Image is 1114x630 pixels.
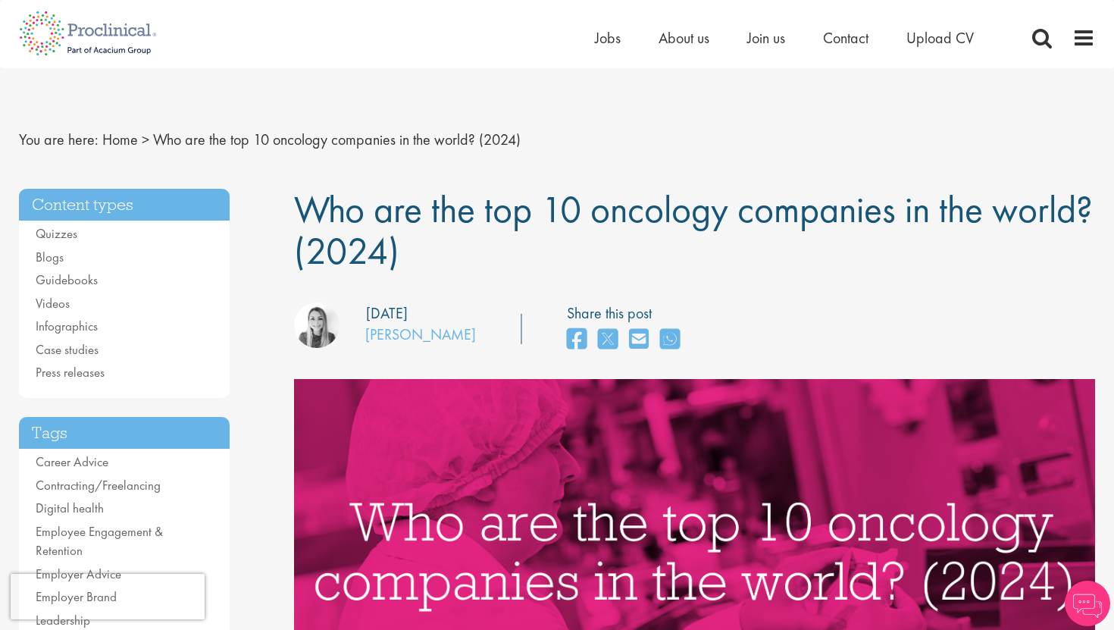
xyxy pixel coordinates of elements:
[36,341,99,358] a: Case studies
[366,302,408,324] div: [DATE]
[36,566,121,582] a: Employer Advice
[36,295,70,312] a: Videos
[36,249,64,265] a: Blogs
[36,318,98,334] a: Infographics
[567,324,587,356] a: share on facebook
[36,364,105,381] a: Press releases
[906,28,974,48] a: Upload CV
[294,185,1093,275] span: Who are the top 10 oncology companies in the world? (2024)
[153,130,521,149] span: Who are the top 10 oncology companies in the world? (2024)
[659,28,709,48] a: About us
[19,130,99,149] span: You are here:
[102,130,138,149] a: breadcrumb link
[629,324,649,356] a: share on email
[11,574,205,619] iframe: reCAPTCHA
[142,130,149,149] span: >
[567,302,687,324] label: Share this post
[365,324,476,344] a: [PERSON_NAME]
[36,612,90,628] a: Leadership
[1065,581,1110,626] img: Chatbot
[36,523,163,559] a: Employee Engagement & Retention
[19,189,230,221] h3: Content types
[747,28,785,48] a: Join us
[19,417,230,450] h3: Tags
[598,324,618,356] a: share on twitter
[595,28,621,48] a: Jobs
[36,453,108,470] a: Career Advice
[36,271,98,288] a: Guidebooks
[36,477,161,494] a: Contracting/Freelancing
[660,324,680,356] a: share on whats app
[294,302,340,348] img: Hannah Burke
[823,28,868,48] a: Contact
[36,225,77,242] a: Quizzes
[36,500,104,516] a: Digital health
